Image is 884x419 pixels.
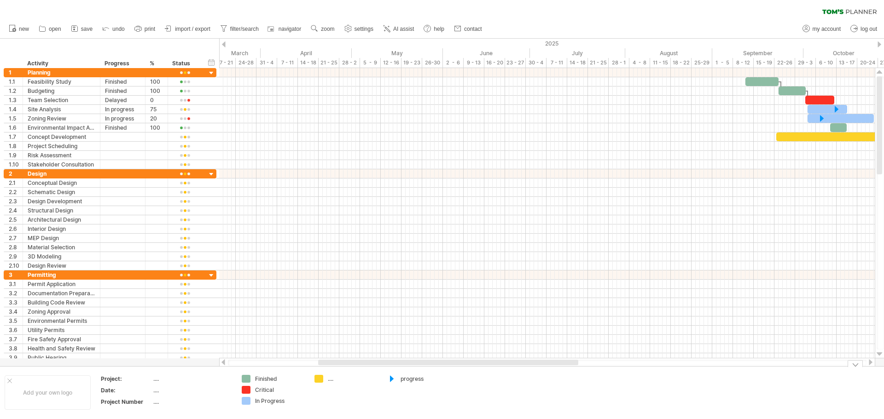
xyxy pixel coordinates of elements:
div: In Progress [255,397,305,405]
div: 1.9 [9,151,23,160]
div: 25-29 [692,58,712,68]
div: 17 - 21 [215,58,236,68]
a: settings [342,23,376,35]
a: undo [100,23,128,35]
span: help [434,26,444,32]
div: 1.7 [9,132,23,141]
div: 2 - 6 [443,58,464,68]
span: my account [813,26,841,32]
div: 8 - 12 [733,58,754,68]
div: 20 [150,114,163,123]
div: Risk Assessment [28,151,95,160]
div: Site Analysis [28,105,95,114]
div: Material Selection [28,243,95,252]
div: Documentation Preparation [28,289,95,298]
div: 28 - 2 [339,58,360,68]
div: Finished [105,77,140,86]
div: September 2025 [712,48,803,58]
div: Finished [105,123,140,132]
div: 1.3 [9,96,23,104]
div: 3.4 [9,307,23,316]
div: August 2025 [625,48,712,58]
div: 13 - 17 [837,58,857,68]
div: In progress [105,105,140,114]
span: open [49,26,61,32]
div: hide legend [848,360,863,367]
div: Planning [28,68,95,77]
a: open [36,23,64,35]
div: In progress [105,114,140,123]
div: 20-24 [857,58,878,68]
span: log out [861,26,877,32]
div: 2.9 [9,252,23,261]
div: Health and Safety Review [28,344,95,353]
div: 7 - 11 [277,58,298,68]
div: 14 - 18 [567,58,588,68]
span: navigator [279,26,301,32]
span: AI assist [393,26,414,32]
div: Concept Development [28,132,95,141]
div: 3.1 [9,280,23,288]
div: 14 - 18 [298,58,319,68]
div: Design [28,169,95,178]
div: 9 - 13 [464,58,484,68]
div: 1.10 [9,160,23,169]
span: filter/search [230,26,259,32]
div: 3.8 [9,344,23,353]
div: 12 - 16 [381,58,401,68]
span: settings [355,26,373,32]
div: 2.1 [9,178,23,187]
div: Permit Application [28,280,95,288]
div: 0 [150,96,163,104]
div: Finished [105,86,140,95]
div: Design Development [28,197,95,206]
div: 6 - 10 [816,58,837,68]
span: new [19,26,29,32]
div: Utility Permits [28,326,95,334]
div: .... [328,375,378,383]
span: zoom [321,26,334,32]
div: Architectural Design [28,215,95,224]
div: Interior Design [28,224,95,233]
div: 30 - 4 [526,58,547,68]
div: 3.3 [9,298,23,307]
a: contact [452,23,485,35]
div: 100 [150,77,163,86]
div: Add your own logo [5,375,91,410]
div: 2.6 [9,224,23,233]
div: Project Scheduling [28,142,95,150]
span: contact [464,26,482,32]
div: Date: [101,386,151,394]
div: Zoning Review [28,114,95,123]
div: 28 - 1 [609,58,629,68]
div: 5 - 9 [360,58,381,68]
div: 3D Modeling [28,252,95,261]
div: 3 [9,270,23,279]
a: zoom [308,23,337,35]
div: 3.2 [9,289,23,298]
div: 26-30 [422,58,443,68]
div: 21 - 25 [319,58,339,68]
div: Environmental Impact Assessment [28,123,95,132]
div: Budgeting [28,86,95,95]
div: 1.5 [9,114,23,123]
a: AI assist [381,23,417,35]
div: 2.10 [9,261,23,270]
div: 23 - 27 [505,58,526,68]
div: 24-28 [236,58,256,68]
div: 100 [150,86,163,95]
div: 29 - 3 [795,58,816,68]
a: help [421,23,447,35]
div: 2.3 [9,197,23,206]
a: my account [800,23,843,35]
div: 100 [150,123,163,132]
div: 2.2 [9,188,23,196]
div: Project: [101,375,151,383]
div: Schematic Design [28,188,95,196]
div: .... [153,398,231,406]
div: Activity [27,59,95,68]
div: 3.7 [9,335,23,344]
div: 31 - 4 [256,58,277,68]
a: new [6,23,32,35]
div: Team Selection [28,96,95,104]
